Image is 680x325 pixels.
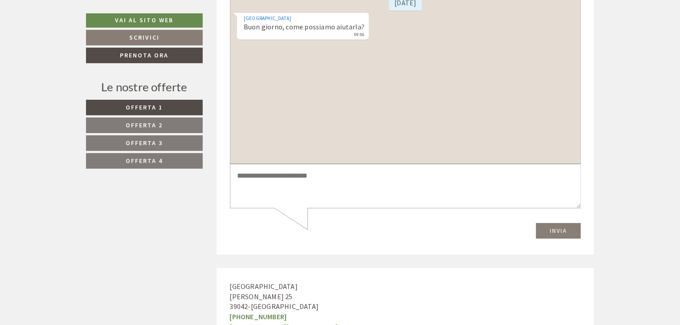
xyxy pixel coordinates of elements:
[86,79,203,95] div: Le nostre offerte
[14,26,135,33] div: [GEOGRAPHIC_DATA]
[230,282,298,291] span: [GEOGRAPHIC_DATA]
[86,13,203,28] a: Vai al sito web
[126,103,163,111] span: Offerta 1
[7,24,139,52] div: Buon giorno, come possiamo aiutarla?
[306,235,351,250] button: Invia
[86,30,203,45] a: Scrivici
[230,302,248,311] span: 39042
[251,302,319,311] span: [GEOGRAPHIC_DATA]
[126,139,163,147] span: Offerta 3
[126,157,163,165] span: Offerta 4
[230,312,287,321] a: [PHONE_NUMBER]
[126,121,163,129] span: Offerta 2
[230,292,293,301] span: [PERSON_NAME] 25
[159,7,192,22] div: [DATE]
[14,44,135,50] small: 09:06
[86,48,203,63] a: Prenota ora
